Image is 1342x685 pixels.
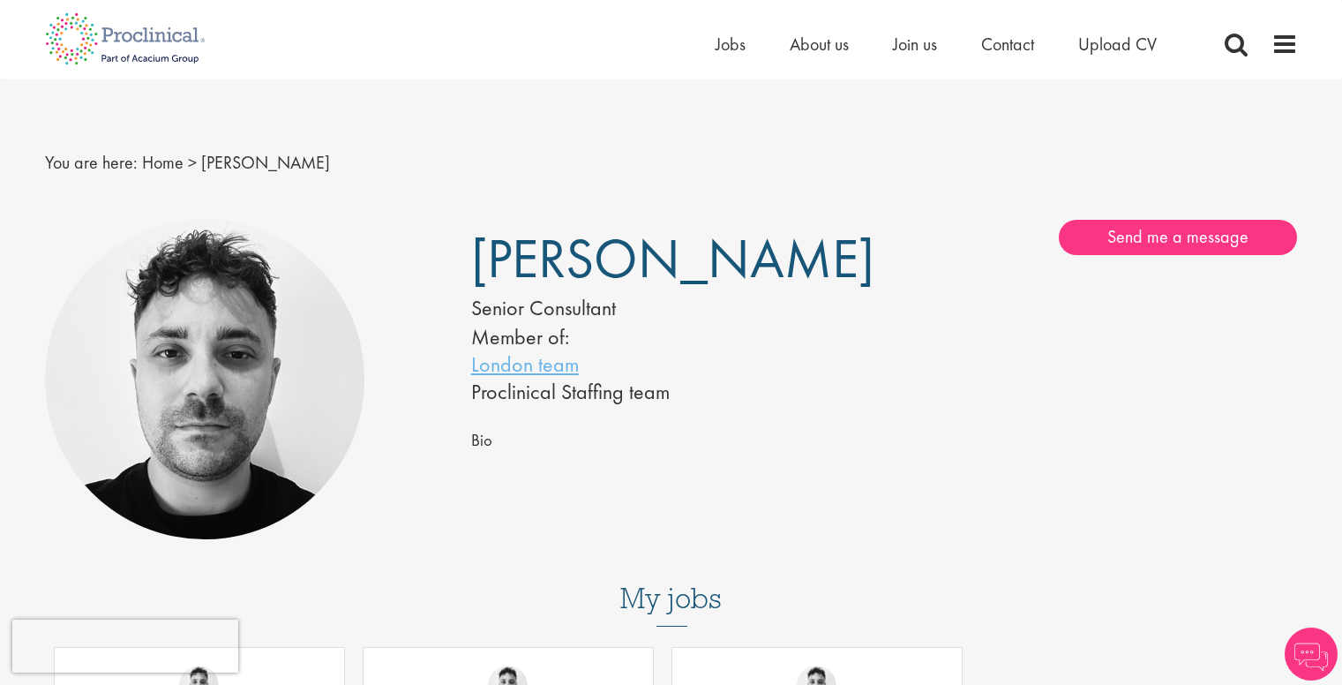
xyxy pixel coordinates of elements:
[981,33,1034,56] a: Contact
[471,293,831,323] div: Senior Consultant
[45,583,1298,613] h3: My jobs
[471,378,831,405] li: Proclinical Staffing team
[471,223,874,294] span: [PERSON_NAME]
[12,620,238,673] iframe: reCAPTCHA
[893,33,937,56] a: Join us
[471,430,492,451] span: Bio
[201,151,330,174] span: [PERSON_NAME]
[471,323,569,350] label: Member of:
[1059,220,1297,255] a: Send me a message
[1078,33,1157,56] a: Upload CV
[45,220,365,540] img: Dean Fisher
[1285,628,1338,681] img: Chatbot
[471,350,579,378] a: London team
[188,151,197,174] span: >
[716,33,746,56] a: Jobs
[45,151,138,174] span: You are here:
[142,151,184,174] a: breadcrumb link
[790,33,849,56] a: About us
